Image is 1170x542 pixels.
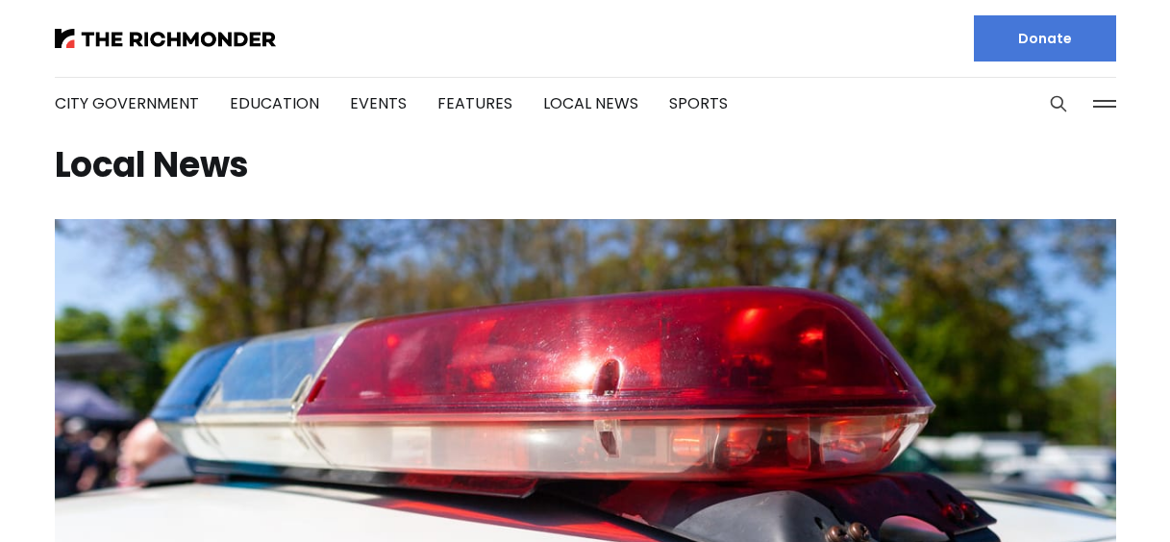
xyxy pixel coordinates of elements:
a: City Government [55,92,199,114]
a: Education [230,92,319,114]
a: Sports [669,92,728,114]
a: Features [437,92,512,114]
a: Donate [974,15,1116,62]
button: Search this site [1044,89,1073,118]
h1: Local News [55,150,1116,181]
img: The Richmonder [55,29,276,48]
a: Events [350,92,407,114]
a: Local News [543,92,638,114]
